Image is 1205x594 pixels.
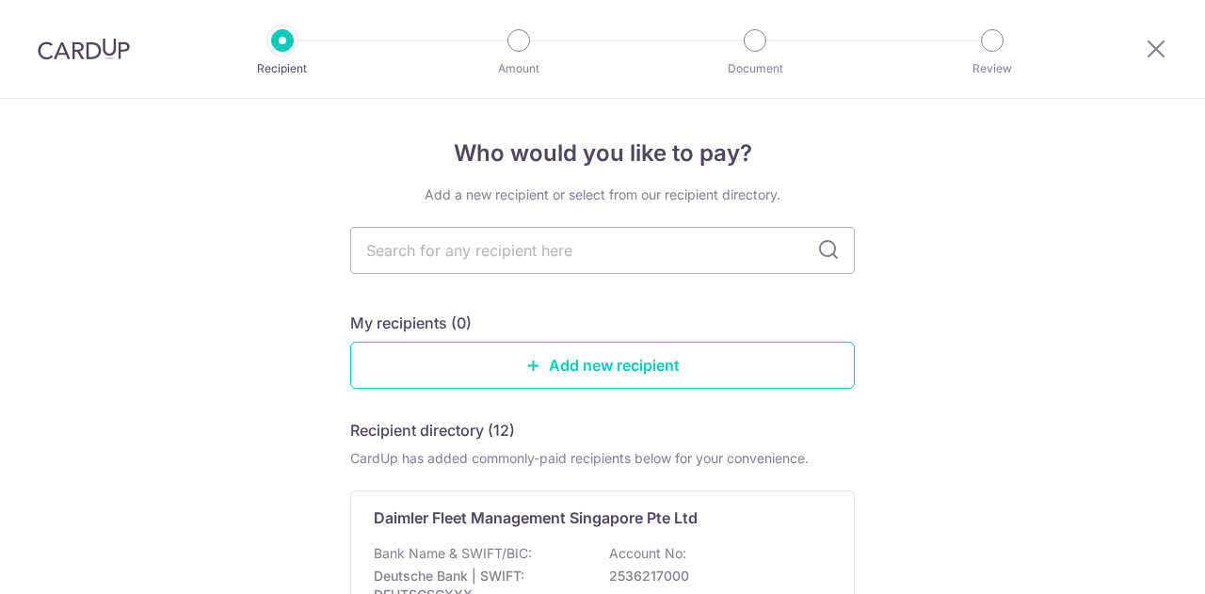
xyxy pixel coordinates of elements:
[1084,538,1186,585] iframe: Opens a widget where you can find more information
[374,544,532,563] p: Bank Name & SWIFT/BIC:
[38,38,130,60] img: CardUp
[449,59,588,78] p: Amount
[350,449,855,468] div: CardUp has added commonly-paid recipients below for your convenience.
[350,185,855,204] div: Add a new recipient or select from our recipient directory.
[374,506,698,529] p: Daimler Fleet Management Singapore Pte Ltd
[350,136,855,170] h4: Who would you like to pay?
[609,544,686,563] p: Account No:
[923,59,1062,78] p: Review
[609,567,820,586] p: 2536217000
[350,419,515,441] h5: Recipient directory (12)
[685,59,825,78] p: Document
[350,312,472,334] h5: My recipients (0)
[350,342,855,389] a: Add new recipient
[213,59,352,78] p: Recipient
[350,227,855,274] input: Search for any recipient here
